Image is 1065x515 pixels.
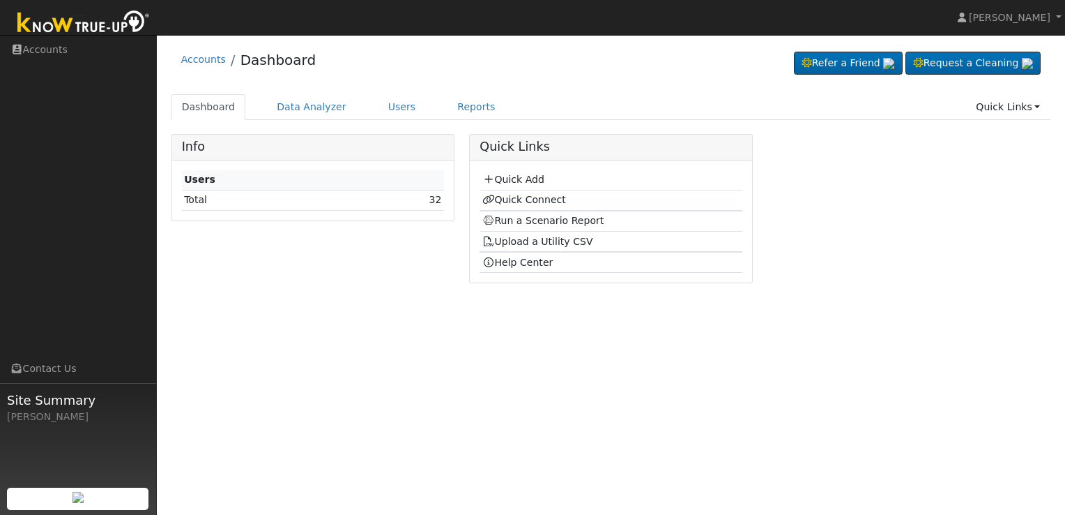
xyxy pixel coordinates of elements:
a: Reports [447,94,505,120]
span: Site Summary [7,391,149,410]
a: Dashboard [171,94,246,120]
img: retrieve [72,492,84,503]
a: Data Analyzer [266,94,357,120]
a: Refer a Friend [794,52,903,75]
a: Users [378,94,427,120]
img: retrieve [883,58,894,69]
a: Accounts [181,54,226,65]
span: [PERSON_NAME] [969,12,1050,23]
img: Know True-Up [10,8,157,39]
a: Quick Links [965,94,1050,120]
a: Request a Cleaning [905,52,1041,75]
div: [PERSON_NAME] [7,410,149,424]
a: Dashboard [240,52,316,68]
img: retrieve [1022,58,1033,69]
